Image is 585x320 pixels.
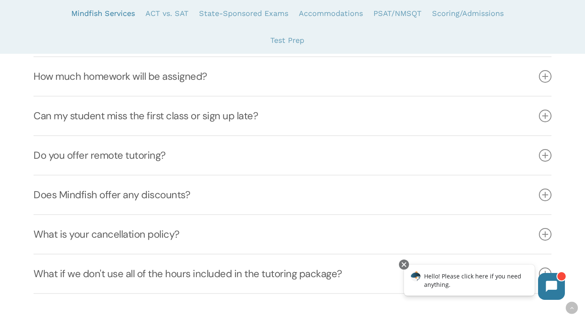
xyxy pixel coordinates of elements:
[34,176,551,214] a: Does Mindfish offer any discounts?
[395,258,573,308] iframe: Chatbot
[270,27,304,54] a: Test Prep
[34,97,551,135] a: Can my student miss the first class or sign up late?
[34,254,551,293] a: What if we don't use all of the hours included in the tutoring package?
[34,57,551,96] a: How much homework will be assigned?
[34,215,551,254] a: What is your cancellation policy?
[34,136,551,175] a: Do you offer remote tutoring?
